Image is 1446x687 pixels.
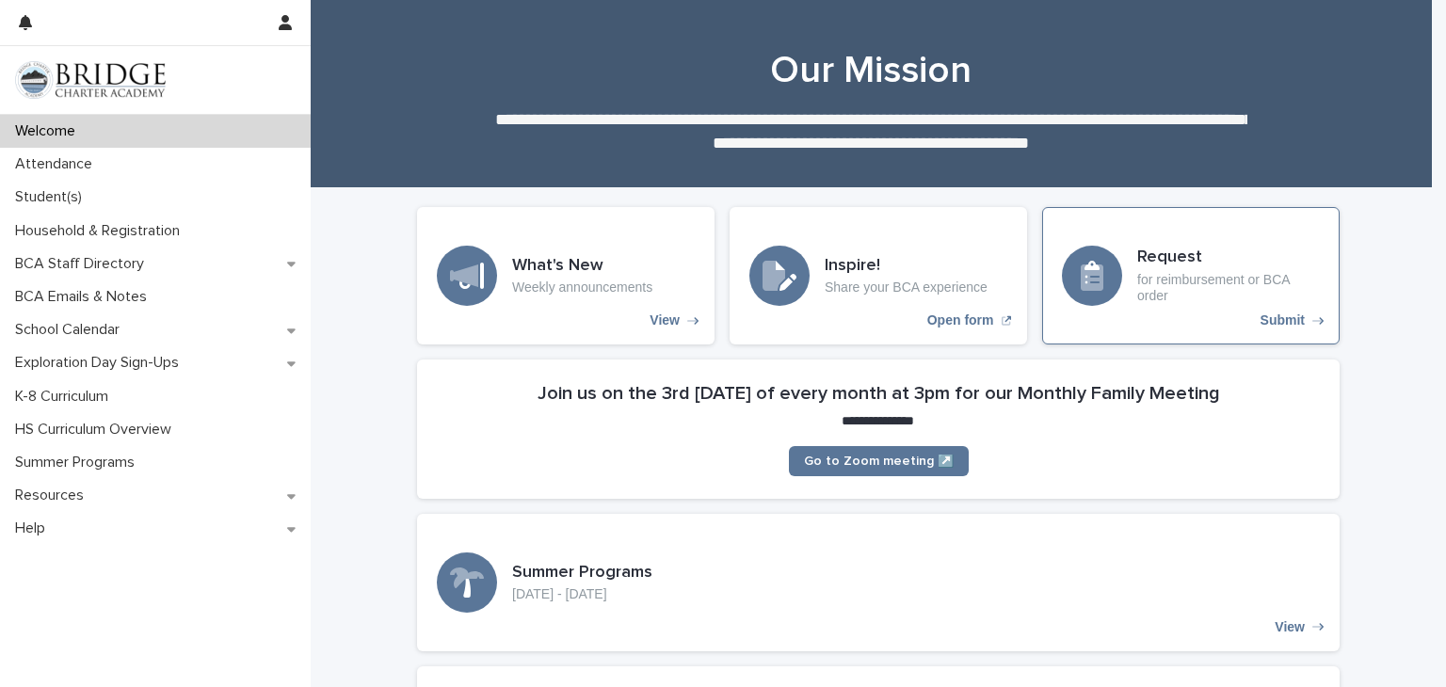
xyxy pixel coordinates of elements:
[8,487,99,504] p: Resources
[8,321,135,339] p: School Calendar
[1261,312,1305,328] p: Submit
[8,288,162,306] p: BCA Emails & Notes
[8,155,107,173] p: Attendance
[1137,272,1320,304] p: for reimbursement or BCA order
[8,255,159,273] p: BCA Staff Directory
[8,222,195,240] p: Household & Registration
[1137,248,1320,268] h3: Request
[512,563,652,583] h3: Summer Programs
[512,280,652,296] p: Weekly announcements
[825,280,988,296] p: Share your BCA experience
[8,122,90,140] p: Welcome
[789,446,969,476] a: Go to Zoom meeting ↗️
[1042,207,1340,344] a: Submit
[8,519,60,537] p: Help
[512,586,652,602] p: [DATE] - [DATE]
[410,48,1332,93] h1: Our Mission
[825,256,988,277] h3: Inspire!
[8,188,97,206] p: Student(s)
[8,354,194,372] p: Exploration Day Sign-Ups
[8,388,123,406] p: K-8 Curriculum
[417,514,1340,651] a: View
[8,421,186,439] p: HS Curriculum Overview
[417,207,715,344] a: View
[730,207,1027,344] a: Open form
[1275,619,1305,635] p: View
[538,382,1220,405] h2: Join us on the 3rd [DATE] of every month at 3pm for our Monthly Family Meeting
[512,256,652,277] h3: What's New
[8,454,150,471] p: Summer Programs
[927,312,994,328] p: Open form
[15,61,166,99] img: V1C1m3IdTEidaUdm9Hs0
[650,312,680,328] p: View
[804,455,954,468] span: Go to Zoom meeting ↗️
